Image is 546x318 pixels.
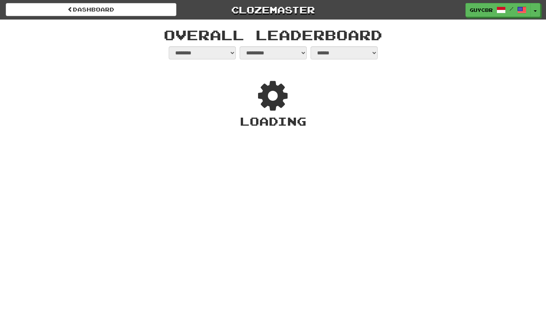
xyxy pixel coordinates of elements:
div: Loading [167,113,380,129]
a: GuyCBR / [465,3,531,17]
h1: Overall Leaderboard [54,27,492,43]
span: GuyCBR [470,7,493,13]
a: dashboard [6,3,176,16]
span: / [510,6,513,11]
a: Clozemaster [188,3,359,16]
